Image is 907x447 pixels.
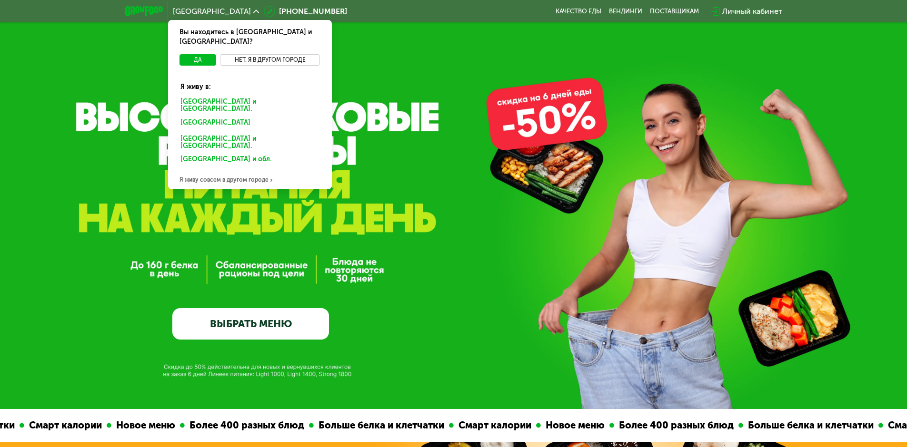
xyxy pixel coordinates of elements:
[804,418,887,433] div: Смарт калории
[174,96,326,116] div: [GEOGRAPHIC_DATA] и [GEOGRAPHIC_DATA].
[174,117,322,132] div: [GEOGRAPHIC_DATA]
[168,20,332,54] div: Вы находитесь в [GEOGRAPHIC_DATA] и [GEOGRAPHIC_DATA]?
[174,153,322,168] div: [GEOGRAPHIC_DATA] и обл.
[235,418,370,433] div: Больше белка и клетчатки
[664,418,799,433] div: Больше белка и клетчатки
[556,8,601,15] a: Качество еды
[650,8,699,15] div: поставщикам
[609,8,642,15] a: Вендинги
[179,54,216,66] button: Да
[722,6,782,17] div: Личный кабинет
[106,418,230,433] div: Более 400 разных блюд
[174,75,326,92] div: Я живу в:
[220,54,320,66] button: Нет, я в другом городе
[264,6,347,17] a: [PHONE_NUMBER]
[173,8,251,15] span: [GEOGRAPHIC_DATA]
[32,418,101,433] div: Новое меню
[375,418,457,433] div: Смарт калории
[462,418,530,433] div: Новое меню
[172,308,329,340] a: ВЫБРАТЬ МЕНЮ
[535,418,659,433] div: Более 400 разных блюд
[174,133,326,153] div: [GEOGRAPHIC_DATA] и [GEOGRAPHIC_DATA].
[168,170,332,189] div: Я живу совсем в другом городе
